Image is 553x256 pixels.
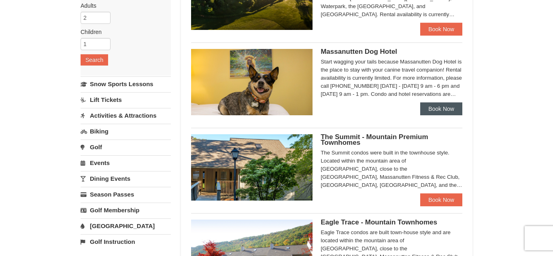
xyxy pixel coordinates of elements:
a: Book Now [420,102,462,115]
a: Golf [81,140,171,154]
a: Biking [81,124,171,139]
button: Search [81,54,108,66]
img: 27428181-5-81c892a3.jpg [191,49,313,115]
a: Season Passes [81,187,171,202]
div: The Summit condos were built in the townhouse style. Located within the mountain area of [GEOGRAP... [321,149,462,189]
a: Lift Tickets [81,92,171,107]
a: Book Now [420,193,462,206]
a: Dining Events [81,171,171,186]
div: Start wagging your tails because Massanutten Dog Hotel is the place to stay with your canine trav... [321,58,462,98]
a: Activities & Attractions [81,108,171,123]
a: Golf Membership [81,203,171,218]
a: [GEOGRAPHIC_DATA] [81,218,171,233]
a: Events [81,155,171,170]
img: 19219034-1-0eee7e00.jpg [191,134,313,201]
a: Golf Instruction [81,234,171,249]
label: Children [81,28,165,36]
span: Massanutten Dog Hotel [321,48,397,55]
label: Adults [81,2,165,10]
a: Book Now [420,23,462,36]
a: Snow Sports Lessons [81,76,171,91]
span: Eagle Trace - Mountain Townhomes [321,218,437,226]
span: The Summit - Mountain Premium Townhomes [321,133,428,146]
